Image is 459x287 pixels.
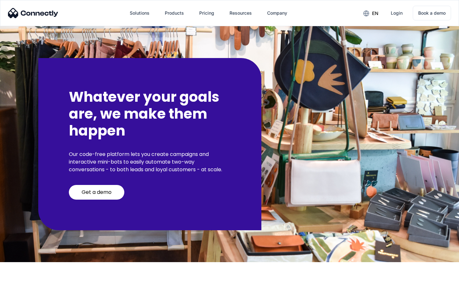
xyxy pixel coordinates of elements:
[125,5,155,21] div: Solutions
[165,9,184,18] div: Products
[372,9,378,18] div: en
[8,8,58,18] img: Connectly Logo
[358,8,383,18] div: en
[391,9,403,18] div: Login
[130,9,149,18] div: Solutions
[69,89,231,139] h2: Whatever your goals are, we make them happen
[229,9,252,18] div: Resources
[13,276,38,285] ul: Language list
[160,5,189,21] div: Products
[69,151,231,173] p: Our code-free platform lets you create campaigns and interactive mini-bots to easily automate two...
[224,5,257,21] div: Resources
[199,9,214,18] div: Pricing
[413,6,451,20] a: Book a demo
[6,276,38,285] aside: Language selected: English
[386,5,408,21] a: Login
[194,5,219,21] a: Pricing
[267,9,287,18] div: Company
[69,185,124,200] a: Get a demo
[82,189,112,195] div: Get a demo
[262,5,292,21] div: Company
